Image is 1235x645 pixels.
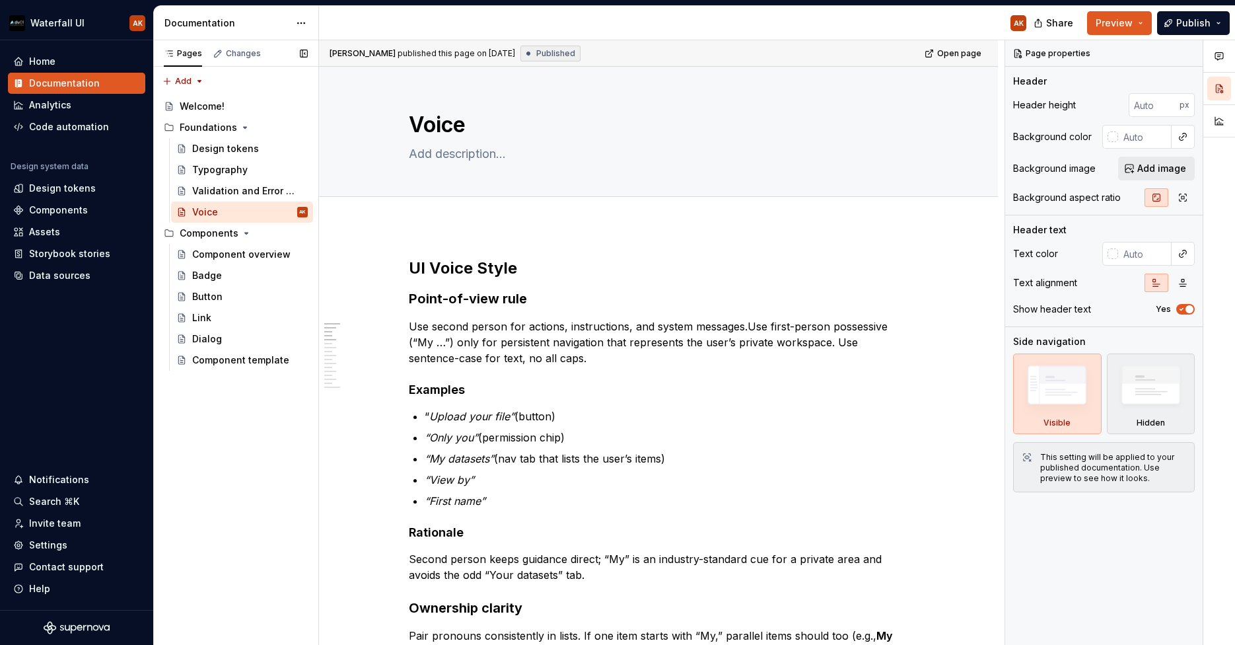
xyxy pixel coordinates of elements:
[180,121,237,134] div: Foundations
[29,539,67,552] div: Settings
[425,452,494,465] em: “My datasets”
[409,258,517,278] strong: UI Voice Style
[409,319,908,366] p: Use second person for actions, instructions, and system messages.Use first-person possessive (“My...
[29,560,104,574] div: Contact support
[29,98,71,112] div: Analytics
[409,383,465,397] strong: Examples
[171,350,313,371] a: Component template
[44,621,110,634] svg: Supernova Logo
[425,430,908,445] p: (permission chip)
[171,286,313,307] a: Button
[8,51,145,72] a: Home
[1013,130,1092,143] div: Background color
[8,243,145,264] a: Storybook stories
[409,551,908,583] p: Second person keeps guidance direct; “My” is an industry-standard cue for a private area and avoi...
[164,48,202,59] div: Pages
[29,247,110,260] div: Storybook stories
[180,100,225,113] div: Welcome!
[29,120,109,133] div: Code automation
[1137,162,1186,175] span: Add image
[192,248,291,261] div: Component overview
[1118,125,1172,149] input: Auto
[8,556,145,578] button: Contact support
[1013,276,1077,289] div: Text alignment
[29,473,89,486] div: Notifications
[1013,223,1067,237] div: Header text
[29,225,60,239] div: Assets
[192,354,289,367] div: Component template
[299,206,306,219] div: AK
[425,494,485,508] em: “First name”
[29,55,55,68] div: Home
[29,77,100,90] div: Documentation
[429,410,514,423] em: Upload your file”
[8,221,145,243] a: Assets
[171,159,313,180] a: Typography
[425,408,908,424] p: “ (button)
[409,600,522,616] strong: Ownership clarity
[1013,335,1086,348] div: Side navigation
[1137,418,1165,428] div: Hidden
[425,473,474,486] em: “View by”
[409,525,464,539] strong: Rationale
[1040,452,1186,484] div: This setting will be applied to your published documentation. Use preview to see how it looks.
[192,184,301,198] div: Validation and Error Messages
[1013,303,1091,316] div: Show header text
[171,138,313,159] a: Design tokens
[409,291,527,307] strong: Point-of-view rule
[1013,354,1102,434] div: Visible
[133,18,143,28] div: AK
[425,431,478,444] em: “Only you”
[29,582,50,595] div: Help
[159,96,313,117] a: Welcome!
[159,117,313,138] div: Foundations
[192,163,248,176] div: Typography
[1129,93,1180,117] input: Auto
[8,265,145,286] a: Data sources
[171,328,313,350] a: Dialog
[11,161,88,172] div: Design system data
[159,96,313,371] div: Page tree
[1156,304,1171,315] label: Yes
[159,223,313,244] div: Components
[192,332,222,346] div: Dialog
[937,48,981,59] span: Open page
[8,491,145,512] button: Search ⌘K
[164,17,289,30] div: Documentation
[192,290,223,303] div: Button
[330,48,396,59] span: [PERSON_NAME]
[1013,247,1058,260] div: Text color
[1096,17,1133,30] span: Preview
[1013,98,1076,112] div: Header height
[171,307,313,328] a: Link
[1176,17,1211,30] span: Publish
[30,17,85,30] div: Waterfall UI
[171,202,313,223] a: VoiceAK
[1107,354,1195,434] div: Hidden
[29,182,96,195] div: Design tokens
[192,269,222,282] div: Badge
[9,15,25,31] img: 7a0241b0-c510-47ef-86be-6cc2f0d29437.png
[1157,11,1230,35] button: Publish
[1180,100,1189,110] p: px
[1013,75,1047,88] div: Header
[536,48,575,59] span: Published
[425,451,908,467] p: (nav tab that lists the user’s items)
[1118,157,1195,180] button: Add image
[1013,162,1096,175] div: Background image
[175,76,192,87] span: Add
[1046,17,1073,30] span: Share
[29,269,90,282] div: Data sources
[226,48,261,59] div: Changes
[3,9,151,37] button: Waterfall UIAK
[8,200,145,221] a: Components
[921,44,987,63] a: Open page
[171,244,313,265] a: Component overview
[1043,418,1071,428] div: Visible
[8,95,145,116] a: Analytics
[159,72,208,91] button: Add
[29,204,88,217] div: Components
[29,517,81,530] div: Invite team
[192,206,218,219] div: Voice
